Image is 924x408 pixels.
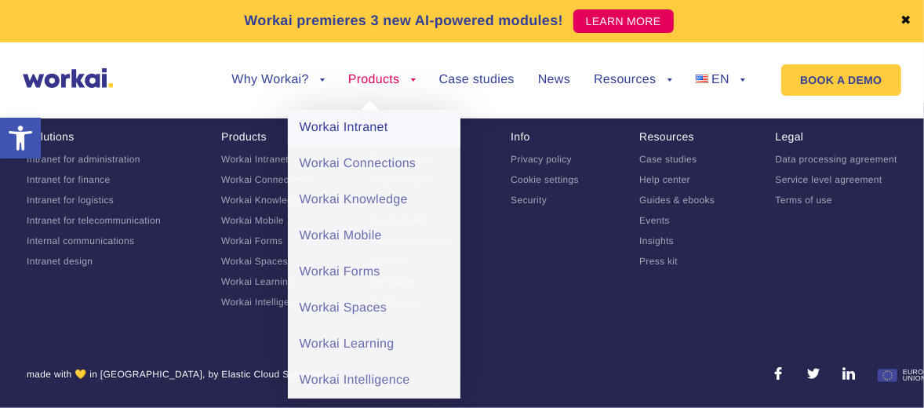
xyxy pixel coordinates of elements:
[221,154,289,165] a: Workai Intranet
[639,215,670,226] a: Events
[776,154,897,165] a: Data processing agreement
[639,195,715,206] a: Guides & ebooks
[221,130,267,143] a: Products
[231,74,324,86] a: Why Workai?
[594,74,671,86] a: Resources
[255,19,504,50] input: you@company.com
[511,174,579,185] a: Cookie settings
[27,195,114,206] a: Intranet for logistics
[27,235,134,246] a: Internal communications
[221,195,304,206] a: Workai Knowledge
[639,130,694,143] a: Resources
[288,182,460,218] a: Workai Knowledge
[27,130,74,143] a: Solutions
[8,273,431,400] iframe: Popup CTA
[776,130,804,143] a: Legal
[639,174,690,185] a: Help center
[288,254,460,290] a: Workai Forms
[27,174,110,185] a: Intranet for finance
[776,195,833,206] a: Terms of use
[221,174,310,185] a: Workai Connections
[288,110,460,146] a: Workai Intranet
[288,218,460,254] a: Workai Mobile
[711,73,729,86] span: EN
[348,74,416,86] a: Products
[573,9,674,33] a: LEARN MORE
[776,174,882,185] a: Service level agreement
[221,235,282,246] a: Workai Forms
[27,256,93,267] a: Intranet design
[82,133,147,146] a: Privacy Policy
[439,74,515,86] a: Case studies
[27,215,161,226] a: Intranet for telecommunication
[639,154,697,165] a: Case studies
[511,130,530,143] a: Info
[221,215,284,226] a: Workai Mobile
[221,256,288,267] a: Workai Spaces
[288,146,460,182] a: Workai Connections
[511,195,547,206] a: Security
[781,64,900,96] a: BOOK A DEMO
[244,10,563,31] p: Workai premieres 3 new AI-powered modules!
[511,154,572,165] a: Privacy policy
[639,256,678,267] a: Press kit
[900,15,911,27] a: ✖
[538,74,570,86] a: News
[639,235,674,246] a: Insights
[27,154,140,165] a: Intranet for administration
